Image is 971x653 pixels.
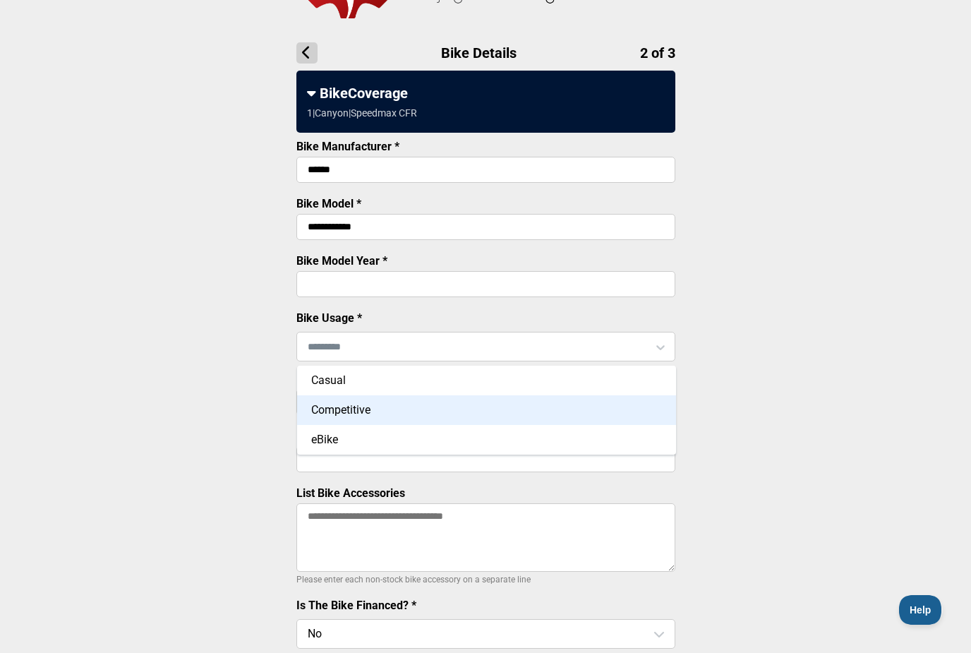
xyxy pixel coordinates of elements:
label: Bike Model Year * [296,254,387,268]
div: Casual [297,366,676,395]
label: Is The Bike Financed? * [296,599,416,612]
div: BikeCoverage [307,85,665,102]
iframe: Toggle Customer Support [899,595,943,625]
div: Competitive [297,395,676,425]
label: List Bike Accessories [296,486,405,500]
label: Bike Usage * [296,311,362,325]
label: Bike Model * [296,197,361,210]
div: eBike [297,425,676,455]
span: 2 of 3 [640,44,675,61]
label: Bike Serial Number [296,429,395,443]
label: Bike Purchase Price * [296,372,406,385]
p: Please enter each non-stock bike accessory on a separate line [296,571,675,588]
h1: Bike Details [296,42,675,64]
div: 1 | Canyon | Speedmax CFR [307,107,417,119]
label: Bike Manufacturer * [296,140,399,153]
